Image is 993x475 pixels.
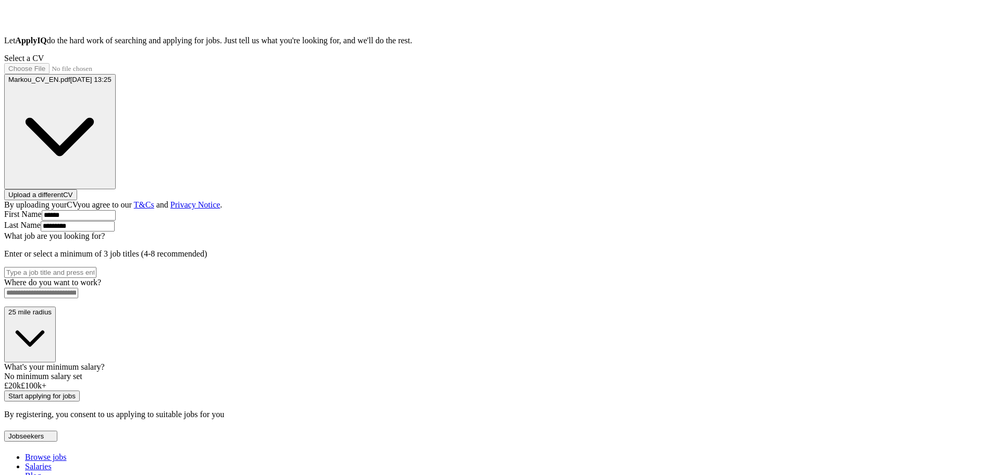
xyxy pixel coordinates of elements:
button: Markou_CV_EN.pdf[DATE] 13:25 [4,74,116,190]
input: Type a job title and press enter [4,267,96,278]
span: Markou_CV_EN.pdf [8,76,70,83]
div: By uploading your CV you agree to our and . [4,200,989,210]
label: What job are you looking for? [4,232,105,240]
label: Select a CV [4,54,44,63]
a: Privacy Notice [170,200,220,209]
div: No minimum salary set [4,372,989,381]
label: First Name [4,210,42,218]
a: T&Cs [134,200,154,209]
span: 25 mile radius [8,308,52,316]
button: 25 mile radius [4,307,56,362]
span: [DATE] 13:25 [70,76,112,83]
span: £ 20 k [4,381,21,390]
p: Let do the hard work of searching and applying for jobs. Just tell us what you're looking for, an... [4,36,989,45]
img: toggle icon [46,434,53,439]
a: Salaries [25,462,52,471]
button: Upload a differentCV [4,189,77,200]
strong: ApplyIQ [15,36,46,45]
label: What's your minimum salary? [4,362,105,371]
span: £ 100 k+ [21,381,46,390]
p: Enter or select a minimum of 3 job titles (4-8 recommended) [4,249,989,259]
label: Last Name [4,221,41,229]
a: Browse jobs [25,453,67,461]
p: By registering, you consent to us applying to suitable jobs for you [4,410,989,419]
label: Where do you want to work? [4,278,101,287]
button: Start applying for jobs [4,391,80,401]
span: Jobseekers [8,432,44,440]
